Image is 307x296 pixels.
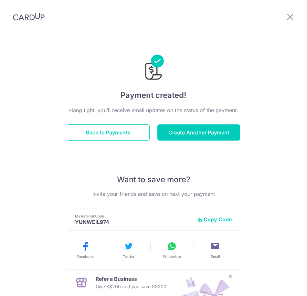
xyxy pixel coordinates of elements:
span: Email [211,254,220,259]
span: Facebook [77,254,94,259]
button: WhatsApp [153,241,191,259]
h4: Payment created! [67,90,240,101]
span: WhatsApp [163,254,181,259]
button: Copy Code [197,216,232,223]
p: YUNWEIL974 [75,219,192,225]
p: Hang tight, you’ll receive email updates on the status of the payment. [67,106,240,114]
button: Twitter [110,241,148,259]
p: Want to save more? [67,174,240,185]
p: Refer a Business [96,275,166,283]
span: Twitter [123,254,134,259]
p: Invite your friends and save on next your payment [67,190,240,198]
button: Create Another Payment [157,124,240,141]
p: My Referral Code [75,214,192,219]
button: Back to Payments [67,124,150,141]
button: Email [196,241,234,259]
p: Give S$200 and you save S$200 [96,283,166,291]
button: Facebook [66,241,104,259]
img: Payments [143,55,164,82]
img: CardUp [13,13,45,21]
